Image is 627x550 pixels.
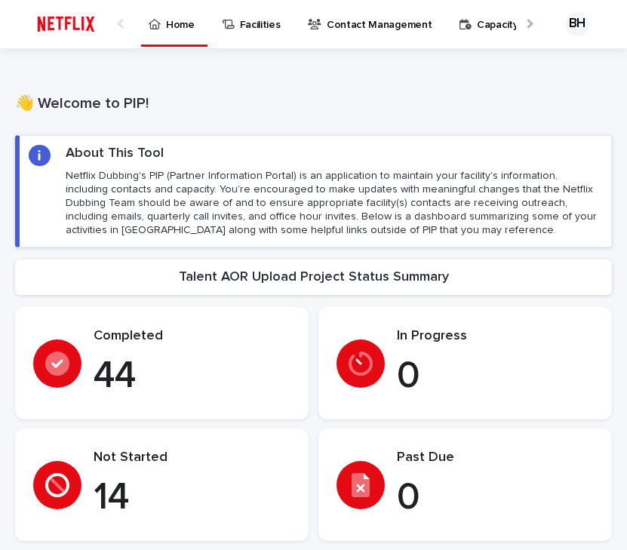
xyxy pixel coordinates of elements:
p: In Progress [397,328,594,345]
p: 0 [397,475,594,521]
h2: Talent AOR Upload Project Status Summary [179,269,449,287]
h1: 👋 Welcome to PIP! [15,94,612,114]
div: BH [565,12,589,36]
p: Completed [94,328,290,345]
p: Netflix Dubbing's PIP (Partner Information Portal) is an application to maintain your facility's ... [66,169,602,238]
p: 0 [397,354,594,399]
p: Past Due [397,450,594,466]
p: Not Started [94,450,290,466]
h2: About This Tool [66,145,164,163]
p: 14 [94,475,290,521]
img: ifQbXi3ZQGMSEF7WDB7W [30,9,102,39]
p: 44 [94,354,290,399]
